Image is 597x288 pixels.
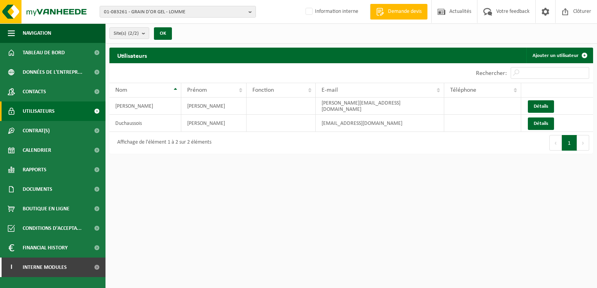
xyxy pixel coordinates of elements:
[23,199,70,219] span: Boutique en ligne
[476,70,507,76] label: Rechercher:
[322,87,338,93] span: E-mail
[528,100,554,113] a: Détails
[23,101,55,121] span: Utilisateurs
[316,98,444,115] td: [PERSON_NAME][EMAIL_ADDRESS][DOMAIN_NAME]
[450,87,476,93] span: Téléphone
[114,28,139,39] span: Site(s)
[23,23,51,43] span: Navigation
[109,98,181,115] td: [PERSON_NAME]
[23,258,67,277] span: Interne modules
[23,219,82,238] span: Conditions d'accepta...
[562,135,577,151] button: 1
[23,43,65,62] span: Tableau de bord
[109,115,181,132] td: Duchaussois
[8,258,15,277] span: I
[23,121,50,140] span: Contrat(s)
[100,6,256,18] button: 01-083261 - GRAIN D'OR GEL - LOMME
[23,160,46,180] span: Rapports
[109,27,149,39] button: Site(s)(2/2)
[386,8,424,16] span: Demande devis
[370,4,427,20] a: Demande devis
[23,180,52,199] span: Documents
[252,87,274,93] span: Fonction
[181,115,247,132] td: [PERSON_NAME]
[181,98,247,115] td: [PERSON_NAME]
[577,135,589,151] button: Next
[23,238,68,258] span: Financial History
[113,136,211,150] div: Affichage de l'élément 1 à 2 sur 2 éléments
[104,6,245,18] span: 01-083261 - GRAIN D'OR GEL - LOMME
[528,117,554,130] a: Détails
[316,115,444,132] td: [EMAIL_ADDRESS][DOMAIN_NAME]
[109,48,155,63] h2: Utilisateurs
[154,27,172,40] button: OK
[304,6,358,18] label: Information interne
[115,87,127,93] span: Nom
[526,48,592,63] a: Ajouter un utilisateur
[23,62,82,82] span: Données de l'entrepr...
[23,140,51,160] span: Calendrier
[23,82,46,101] span: Contacts
[549,135,562,151] button: Previous
[128,31,139,36] count: (2/2)
[187,87,207,93] span: Prénom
